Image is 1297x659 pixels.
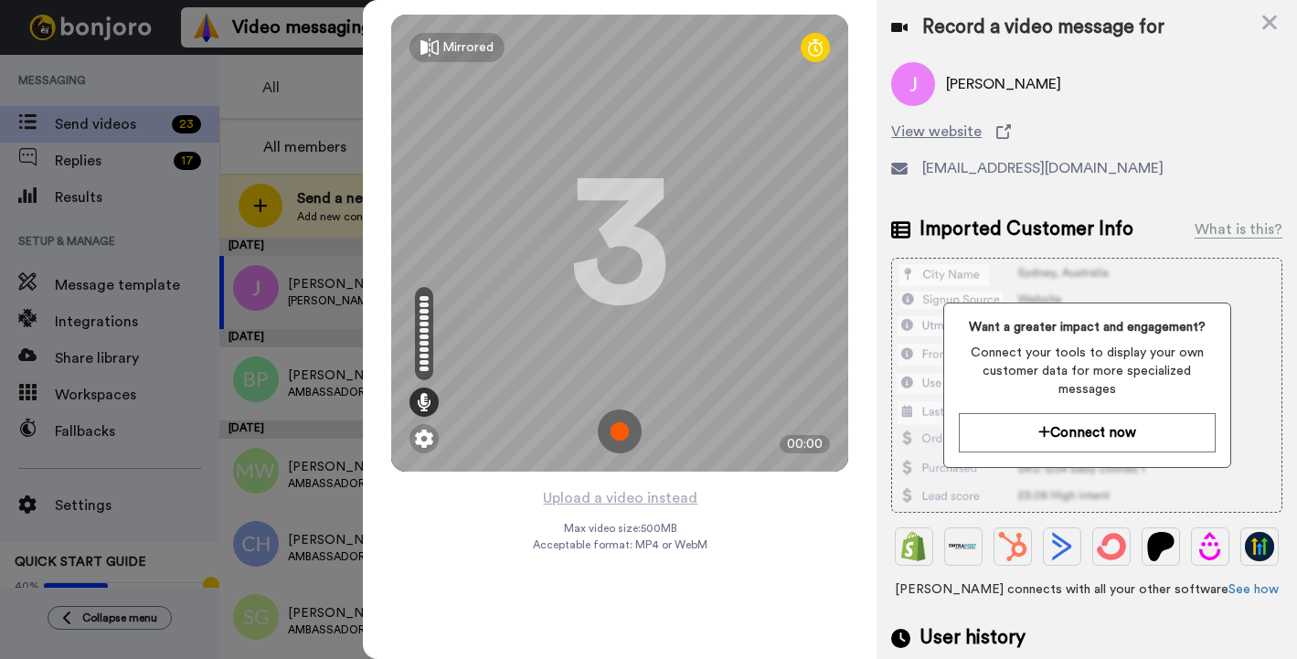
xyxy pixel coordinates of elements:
[1146,532,1175,561] img: Patreon
[780,435,830,453] div: 00:00
[949,532,978,561] img: Ontraport
[922,157,1164,179] span: [EMAIL_ADDRESS][DOMAIN_NAME]
[920,216,1133,243] span: Imported Customer Info
[27,38,338,99] div: message notification from Grant, 12w ago. Hi Graham, Overwhelmed with Bonjoro tasks and videos to...
[1097,532,1126,561] img: ConvertKit
[537,486,703,510] button: Upload a video instead
[891,121,982,143] span: View website
[80,53,315,231] span: Hi [PERSON_NAME], Overwhelmed with [PERSON_NAME] tasks and videos to do? Use Workflow Filters to ...
[533,537,707,552] span: Acceptable format: MP4 or WebM
[998,532,1027,561] img: Hubspot
[959,413,1216,452] button: Connect now
[920,624,1026,652] span: User history
[891,580,1282,599] span: [PERSON_NAME] connects with all your other software
[1047,532,1077,561] img: ActiveCampaign
[569,175,670,312] div: 3
[891,121,1282,143] a: View website
[899,532,929,561] img: Shopify
[80,70,315,87] p: Message from Grant, sent 12w ago
[1228,583,1279,596] a: See how
[41,55,70,84] img: Profile image for Grant
[1245,532,1274,561] img: GoHighLevel
[959,344,1216,399] span: Connect your tools to display your own customer data for more specialized messages
[598,409,642,453] img: ic_record_start.svg
[415,430,433,448] img: ic_gear.svg
[1196,532,1225,561] img: Drip
[1195,218,1282,240] div: What is this?
[959,318,1216,336] span: Want a greater impact and engagement?
[563,521,676,536] span: Max video size: 500 MB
